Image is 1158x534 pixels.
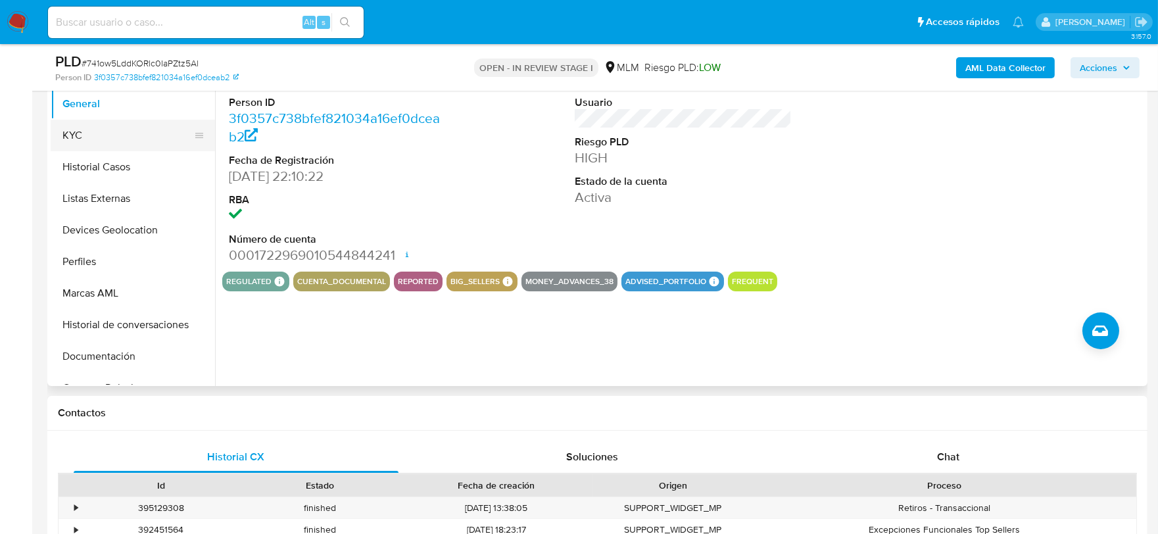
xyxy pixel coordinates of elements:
[575,149,792,167] dd: HIGH
[408,479,584,492] div: Fecha de creación
[644,61,721,75] span: Riesgo PLD:
[399,497,593,519] div: [DATE] 13:38:05
[732,279,773,284] button: frequent
[566,449,618,464] span: Soluciones
[51,120,205,151] button: KYC
[699,60,721,75] span: LOW
[229,193,446,207] dt: RBA
[602,479,743,492] div: Origen
[575,174,792,189] dt: Estado de la cuenta
[450,279,500,284] button: big_sellers
[51,151,215,183] button: Historial Casos
[51,246,215,278] button: Perfiles
[91,479,231,492] div: Id
[575,95,792,110] dt: Usuario
[229,95,446,110] dt: Person ID
[322,16,326,28] span: s
[94,72,239,84] a: 3f0357c738bfef821034a16ef0dceab2
[241,497,400,519] div: finished
[51,278,215,309] button: Marcas AML
[229,232,446,247] dt: Número de cuenta
[58,406,1137,420] h1: Contactos
[51,88,215,120] button: General
[474,59,598,77] p: OPEN - IN REVIEW STAGE I
[965,57,1046,78] b: AML Data Collector
[250,479,391,492] div: Estado
[229,246,446,264] dd: 0001722969010544844241
[625,279,706,284] button: advised_portfolio
[1134,15,1148,29] a: Salir
[926,15,1000,29] span: Accesos rápidos
[604,61,639,75] div: MLM
[207,449,264,464] span: Historial CX
[761,479,1127,492] div: Proceso
[55,51,82,72] b: PLD
[51,341,215,372] button: Documentación
[229,153,446,168] dt: Fecha de Registración
[593,497,752,519] div: SUPPORT_WIDGET_MP
[575,135,792,149] dt: Riesgo PLD
[752,497,1136,519] div: Retiros - Transaccional
[51,372,215,404] button: Cruces y Relaciones
[575,188,792,206] dd: Activa
[226,279,272,284] button: regulated
[55,72,91,84] b: Person ID
[51,214,215,246] button: Devices Geolocation
[48,14,364,31] input: Buscar usuario o caso...
[51,309,215,341] button: Historial de conversaciones
[398,279,439,284] button: reported
[1013,16,1024,28] a: Notificaciones
[297,279,386,284] button: cuenta_documental
[229,167,446,185] dd: [DATE] 22:10:22
[1055,16,1130,28] p: dalia.goicochea@mercadolibre.com.mx
[82,497,241,519] div: 395129308
[51,183,215,214] button: Listas Externas
[937,449,959,464] span: Chat
[1080,57,1117,78] span: Acciones
[331,13,358,32] button: search-icon
[956,57,1055,78] button: AML Data Collector
[229,109,440,146] a: 3f0357c738bfef821034a16ef0dceab2
[1071,57,1140,78] button: Acciones
[82,57,199,70] span: # 741ow5LddKORlc0IaPZtz5Al
[74,502,78,514] div: •
[1131,31,1151,41] span: 3.157.0
[304,16,314,28] span: Alt
[525,279,614,284] button: money_advances_38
